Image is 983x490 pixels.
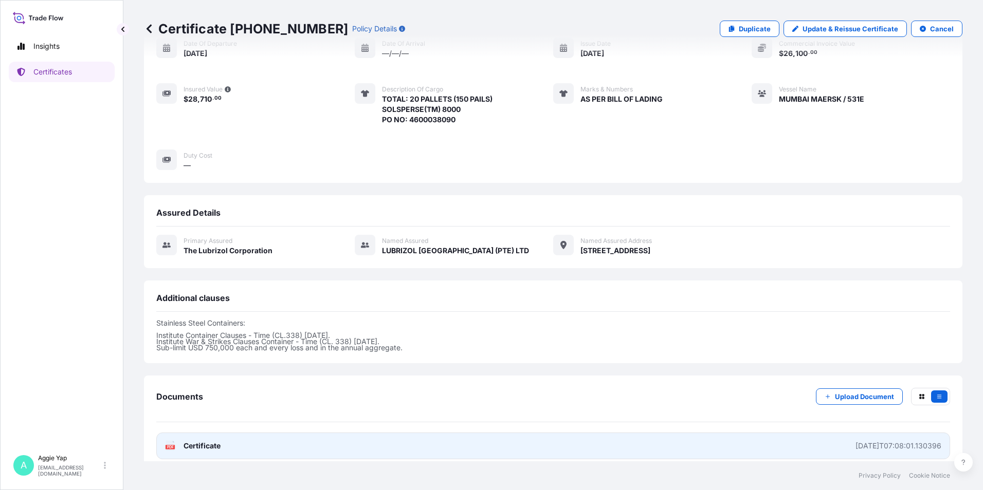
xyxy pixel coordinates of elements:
p: Insights [33,41,60,51]
a: Certificates [9,62,115,82]
p: Policy Details [352,24,397,34]
span: TOTAL: 20 PALLETS (150 PAILS) SOLSPERSE(TM) 8000 PO NO: 4600038090 [382,94,493,125]
span: Named Assured [382,237,428,245]
p: Duplicate [739,24,771,34]
span: Named Assured Address [580,237,652,245]
span: 710 [200,96,212,103]
p: Aggie Yap [38,454,102,462]
span: Marks & Numbers [580,85,633,93]
a: Duplicate [720,21,779,37]
span: 00 [214,97,222,100]
p: Certificate [PHONE_NUMBER] [144,21,348,37]
text: PDF [167,445,174,449]
span: [STREET_ADDRESS] [580,246,650,256]
span: Certificate [184,441,221,451]
span: Description of cargo [382,85,443,93]
span: Additional clauses [156,293,230,303]
a: Cookie Notice [909,472,950,480]
span: Documents [156,391,203,402]
a: Privacy Policy [859,472,901,480]
span: Assured Details [156,208,221,218]
span: The Lubrizol Corporation [184,246,272,256]
div: [DATE]T07:08:01.130396 [855,441,941,451]
span: . [212,97,214,100]
span: LUBRIZOL [GEOGRAPHIC_DATA] (PTE) LTD [382,246,529,256]
button: Cancel [911,21,962,37]
span: , [197,96,200,103]
span: 28 [188,96,197,103]
p: Upload Document [835,391,894,402]
p: Update & Reissue Certificate [803,24,898,34]
p: Certificates [33,67,72,77]
span: — [184,160,191,171]
span: Vessel Name [779,85,816,93]
span: Primary assured [184,237,232,245]
span: AS PER BILL OF LADING [580,94,663,104]
span: Insured Value [184,85,223,93]
p: Cancel [930,24,954,34]
a: Insights [9,36,115,56]
a: Update & Reissue Certificate [784,21,907,37]
span: Duty Cost [184,152,212,160]
p: Stainless Steel Containers: Institute Container Clauses - Time (CL.338) [DATE]. Institute War & S... [156,320,950,351]
a: PDFCertificate[DATE]T07:08:01.130396 [156,432,950,459]
span: MUMBAI MAERSK / 531E [779,94,864,104]
span: $ [184,96,188,103]
p: [EMAIL_ADDRESS][DOMAIN_NAME] [38,464,102,477]
button: Upload Document [816,388,903,405]
span: A [21,460,27,470]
